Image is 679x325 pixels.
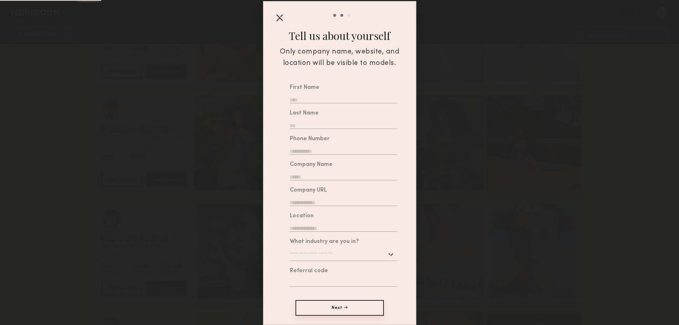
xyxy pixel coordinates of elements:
div: Referral code [290,268,328,274]
button: Next → [295,300,384,316]
div: Phone Number [290,136,330,142]
div: Tell us about yourself [289,29,390,43]
div: Company Name [290,162,333,168]
div: First Name [290,85,319,91]
div: Only company name, website, and location will be visible to models. [269,46,410,69]
div: Location [290,213,314,219]
div: Company URL [290,188,327,193]
div: What industry are you in? [290,239,359,245]
div: Last Name [290,111,319,116]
